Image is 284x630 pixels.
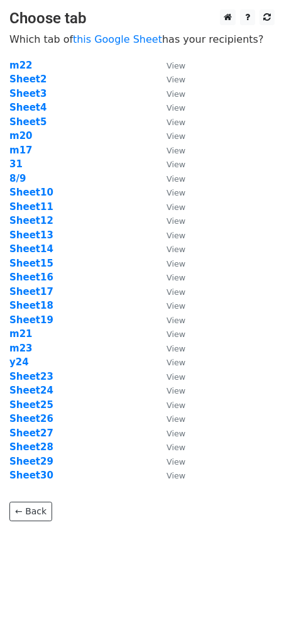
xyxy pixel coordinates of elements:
[167,344,185,353] small: View
[154,441,185,453] a: View
[9,413,53,424] a: Sheet26
[9,371,53,382] a: Sheet23
[167,202,185,212] small: View
[167,443,185,452] small: View
[154,314,185,326] a: View
[9,441,53,453] a: Sheet28
[9,102,46,113] a: Sheet4
[167,358,185,367] small: View
[9,201,53,213] a: Sheet11
[154,371,185,382] a: View
[9,33,275,46] p: Which tab of has your recipients?
[9,300,53,311] a: Sheet18
[9,328,33,340] a: m21
[154,385,185,396] a: View
[9,314,53,326] a: Sheet19
[154,328,185,340] a: View
[154,145,185,156] a: View
[154,229,185,241] a: View
[154,356,185,368] a: View
[9,385,53,396] a: Sheet24
[9,470,53,481] a: Sheet30
[9,286,53,297] a: Sheet17
[9,74,46,85] a: Sheet2
[9,9,275,28] h3: Choose tab
[9,456,53,467] a: Sheet29
[167,401,185,410] small: View
[9,356,29,368] a: y24
[167,216,185,226] small: View
[167,174,185,184] small: View
[154,399,185,411] a: View
[9,502,52,521] a: ← Back
[167,273,185,282] small: View
[154,158,185,170] a: View
[9,88,46,99] a: Sheet3
[167,245,185,254] small: View
[9,130,33,141] a: m20
[154,243,185,255] a: View
[9,272,53,283] a: Sheet16
[154,300,185,311] a: View
[154,413,185,424] a: View
[9,158,23,170] a: 31
[167,131,185,141] small: View
[73,33,162,45] a: this Google Sheet
[167,316,185,325] small: View
[167,89,185,99] small: View
[167,118,185,127] small: View
[167,457,185,467] small: View
[167,414,185,424] small: View
[9,145,33,156] a: m17
[9,243,53,255] a: Sheet14
[9,428,53,439] a: Sheet27
[154,74,185,85] a: View
[9,258,53,269] a: Sheet15
[9,343,33,354] a: m23
[167,301,185,311] small: View
[154,428,185,439] a: View
[167,329,185,339] small: View
[9,116,46,128] a: Sheet5
[154,130,185,141] a: View
[9,399,53,411] a: Sheet25
[167,259,185,268] small: View
[9,60,33,71] strong: m22
[167,146,185,155] small: View
[9,229,53,241] a: Sheet13
[154,88,185,99] a: View
[154,286,185,297] a: View
[154,201,185,213] a: View
[9,215,53,226] a: Sheet12
[154,116,185,128] a: View
[167,160,185,169] small: View
[9,173,26,184] a: 8/9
